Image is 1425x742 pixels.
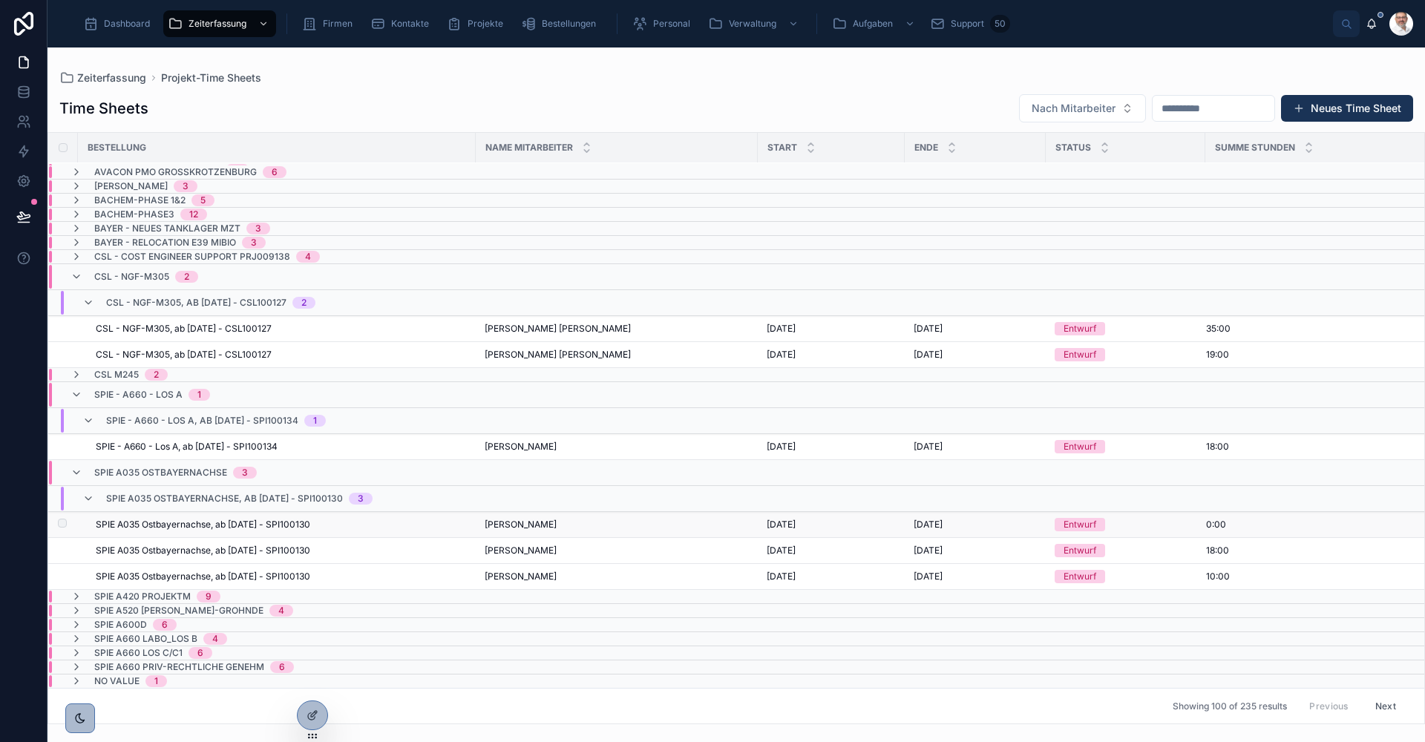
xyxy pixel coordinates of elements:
[94,605,263,617] span: SPIE A520 [PERSON_NAME]-Grohnde
[1206,349,1229,361] span: 19:00
[1206,545,1423,556] a: 18:00
[1064,544,1096,557] div: Entwurf
[1215,142,1295,154] span: Summe Stunden
[94,251,290,263] span: CSL - Cost Engineer Support PRJ009138
[1064,570,1096,583] div: Entwurf
[485,441,557,453] span: [PERSON_NAME]
[767,349,796,361] span: [DATE]
[1055,142,1091,154] span: Status
[517,10,606,37] a: Bestellungen
[485,323,749,335] a: [PERSON_NAME] [PERSON_NAME]
[542,18,596,30] span: Bestellungen
[767,142,797,154] span: Start
[391,18,429,30] span: Kontakte
[485,323,631,335] span: [PERSON_NAME] [PERSON_NAME]
[96,349,272,361] span: CSL - NGF-M305, ab [DATE] - CSL100127
[1206,571,1423,582] a: 10:00
[212,633,218,645] div: 4
[163,10,276,37] a: Zeiterfassung
[161,70,261,85] a: Projekt-Time Sheets
[914,441,943,453] span: [DATE]
[94,209,174,220] span: Bachem-Phase3
[104,18,150,30] span: Dashboard
[926,10,1015,37] a: Support50
[106,493,343,505] span: SPIE A035 Ostbayernachse, ab [DATE] - SPI100130
[914,441,1037,453] a: [DATE]
[1206,545,1229,556] span: 18:00
[914,571,943,582] span: [DATE]
[914,519,1037,531] a: [DATE]
[485,349,631,361] span: [PERSON_NAME] [PERSON_NAME]
[94,180,168,192] span: [PERSON_NAME]
[1064,322,1096,335] div: Entwurf
[154,675,158,687] div: 1
[767,545,796,556] span: [DATE]
[1206,519,1226,531] span: 0:00
[767,519,796,531] span: [DATE]
[71,7,1333,40] div: scrollable content
[1055,322,1196,335] a: Entwurf
[1064,348,1096,361] div: Entwurf
[1206,349,1423,361] a: 19:00
[914,519,943,531] span: [DATE]
[485,571,749,582] a: [PERSON_NAME]
[914,349,1037,361] a: [DATE]
[251,237,257,249] div: 3
[767,323,796,335] span: [DATE]
[94,166,257,178] span: Avacon PMO Großkrotzenburg
[1032,101,1116,116] span: Nach Mitarbeiter
[96,571,310,582] span: SPIE A035 Ostbayernachse, ab [DATE] - SPI100130
[242,467,248,479] div: 3
[301,297,307,309] div: 2
[96,323,467,335] a: CSL - NGF-M305, ab [DATE] - CSL100127
[96,441,278,453] span: SPIE - A660 - Los A, ab [DATE] - SPI100134
[767,571,796,582] span: [DATE]
[94,661,264,673] span: SPIE A660 priv-rechtliche Genehm
[1206,441,1423,453] a: 18:00
[485,349,749,361] a: [PERSON_NAME] [PERSON_NAME]
[94,591,191,603] span: SPIE A420 Projektm
[1281,95,1413,122] button: Neues Time Sheet
[189,209,198,220] div: 12
[990,15,1010,33] div: 50
[183,180,189,192] div: 3
[767,441,896,453] a: [DATE]
[914,545,943,556] span: [DATE]
[485,571,557,582] span: [PERSON_NAME]
[96,323,272,335] span: CSL - NGF-M305, ab [DATE] - CSL100127
[79,10,160,37] a: Dashboard
[94,194,186,206] span: Bachem-Phase 1&2
[94,619,147,631] span: SPIE A600D
[366,10,439,37] a: Kontakte
[1055,348,1196,361] a: Entwurf
[77,70,146,85] span: Zeiterfassung
[767,519,896,531] a: [DATE]
[59,98,148,119] h1: Time Sheets
[358,493,364,505] div: 3
[485,545,749,556] a: [PERSON_NAME]
[1064,518,1096,531] div: Entwurf
[59,70,146,85] a: Zeiterfassung
[88,142,146,154] span: Bestellung
[1055,544,1196,557] a: Entwurf
[1206,441,1229,453] span: 18:00
[729,18,776,30] span: Verwaltung
[154,369,159,381] div: 2
[94,633,197,645] span: SPIE A660 LaBo_Los B
[96,349,467,361] a: CSL - NGF-M305, ab [DATE] - CSL100127
[94,647,183,659] span: SPIE A660 Los C/C1
[1055,518,1196,531] a: Entwurf
[914,349,943,361] span: [DATE]
[828,10,923,37] a: Aufgaben
[323,18,353,30] span: Firmen
[767,571,896,582] a: [DATE]
[1206,323,1423,335] a: 35:00
[914,142,938,154] span: Ende
[914,323,1037,335] a: [DATE]
[96,519,467,531] a: SPIE A035 Ostbayernachse, ab [DATE] - SPI100130
[197,389,201,401] div: 1
[278,605,284,617] div: 4
[94,389,183,401] span: SPIE - A660 - Los A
